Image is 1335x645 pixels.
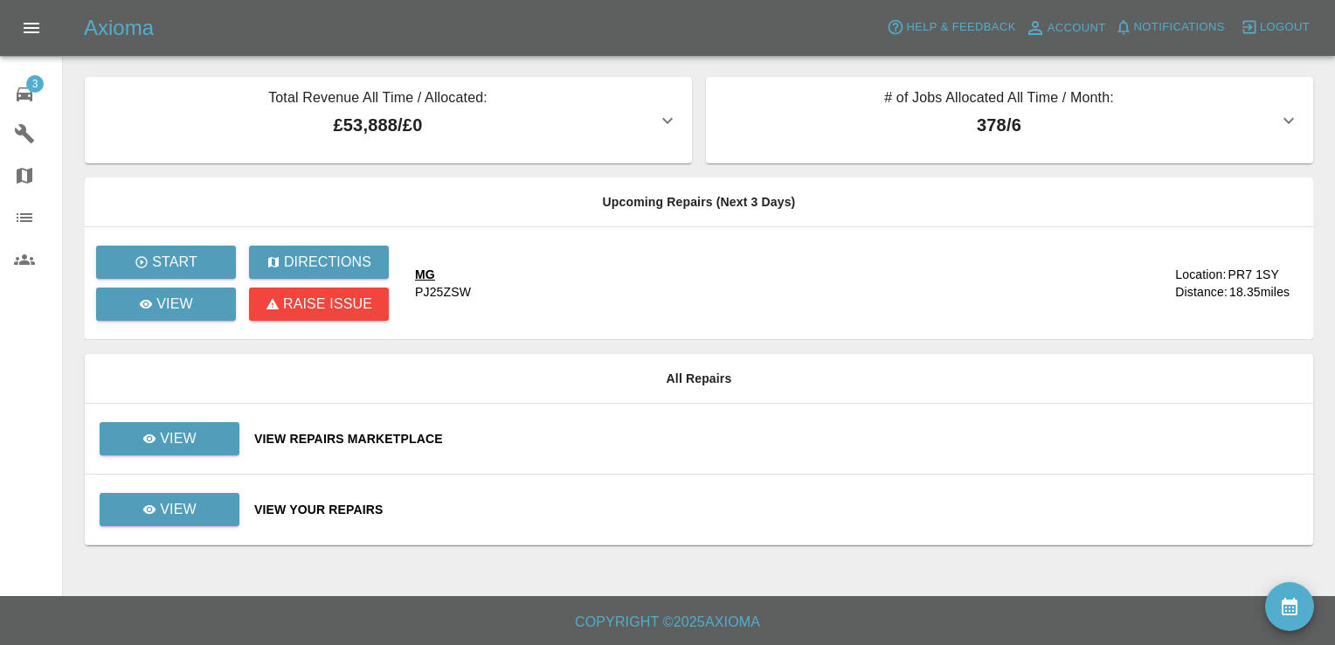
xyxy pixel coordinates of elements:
a: Account [1020,14,1110,42]
button: Start [96,246,236,279]
p: Start [152,252,197,273]
p: # of Jobs Allocated All Time / Month: [720,87,1278,112]
div: 18.35 miles [1229,283,1299,301]
div: PJ25ZSW [415,283,471,301]
p: Raise issue [283,294,372,315]
a: View [100,493,239,526]
button: Directions [249,246,389,279]
button: Open drawer [10,7,52,49]
button: Notifications [1110,14,1229,41]
a: View Repairs Marketplace [254,430,1299,447]
div: MG [415,266,471,283]
th: All Repairs [85,354,1313,404]
p: View [156,294,193,315]
button: Help & Feedback [882,14,1020,41]
a: View [96,288,236,321]
button: availability [1265,582,1314,631]
a: View [99,502,240,516]
a: MGPJ25ZSW [415,266,1124,301]
button: Logout [1236,14,1314,41]
p: £53,888 / £0 [99,112,657,138]
span: 3 [26,75,44,93]
h6: Copyright © 2025 Axioma [14,610,1321,635]
a: View [99,431,240,445]
p: View [160,499,197,520]
span: Help & Feedback [906,17,1015,38]
button: # of Jobs Allocated All Time / Month:378/6 [706,77,1313,163]
div: PR7 1SY [1228,266,1279,283]
p: View [160,428,197,449]
div: Distance: [1175,283,1228,301]
p: 378 / 6 [720,112,1278,138]
button: Raise issue [249,288,389,321]
span: Account [1048,18,1106,38]
div: Location: [1175,266,1226,283]
span: Logout [1260,17,1310,38]
a: View Your Repairs [254,501,1299,518]
th: Upcoming Repairs (Next 3 Days) [85,177,1313,227]
a: View [100,422,239,455]
button: Total Revenue All Time / Allocated:£53,888/£0 [85,77,692,163]
p: Total Revenue All Time / Allocated: [99,87,657,112]
a: Location:PR7 1SYDistance:18.35miles [1138,266,1299,301]
h5: Axioma [84,14,154,42]
p: Directions [284,252,371,273]
span: Notifications [1134,17,1225,38]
